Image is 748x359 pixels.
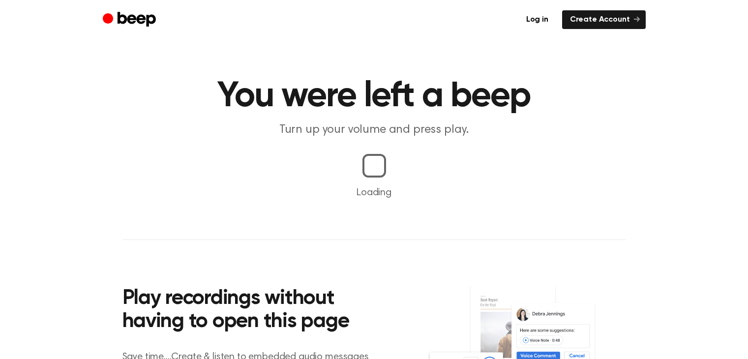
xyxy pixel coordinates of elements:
[12,185,736,200] p: Loading
[185,122,563,138] p: Turn up your volume and press play.
[518,10,556,29] a: Log in
[122,79,626,114] h1: You were left a beep
[122,287,388,334] h2: Play recordings without having to open this page
[103,10,158,30] a: Beep
[562,10,646,29] a: Create Account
